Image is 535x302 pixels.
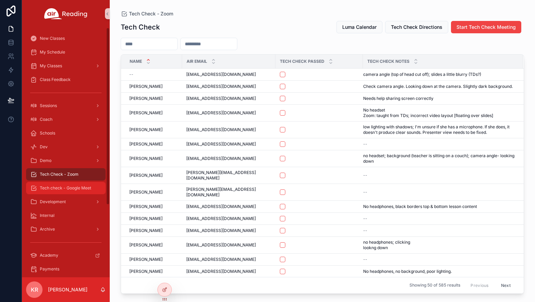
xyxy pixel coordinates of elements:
[129,173,178,178] a: [PERSON_NAME]
[26,263,106,275] a: Payments
[186,170,271,181] span: [PERSON_NAME][EMAIL_ADDRESS][DOMAIN_NAME]
[363,72,515,77] a: camera angle (top of head cut off); slides a little blurry (TDs?)
[187,59,207,64] span: Air Email
[186,84,271,89] a: [EMAIL_ADDRESS][DOMAIN_NAME]
[129,156,178,161] a: [PERSON_NAME]
[26,73,106,86] a: Class Feedback
[186,269,271,274] a: [EMAIL_ADDRESS][DOMAIN_NAME]
[121,10,173,17] a: Tech Check - Zoom
[363,204,515,209] a: No headphones, black borders top & bottom lesson content
[186,257,256,262] span: [EMAIL_ADDRESS][DOMAIN_NAME]
[385,21,448,33] button: Tech Check Directions
[129,96,178,101] a: [PERSON_NAME]
[121,22,160,32] h1: Tech Check
[363,269,452,274] span: No headphones, no background, poor lighting.
[186,187,271,198] a: [PERSON_NAME][EMAIL_ADDRESS][DOMAIN_NAME]
[129,269,178,274] a: [PERSON_NAME]
[363,141,515,147] a: --
[40,226,55,232] span: Archive
[40,63,62,69] span: My Classes
[391,24,442,31] span: Tech Check Directions
[129,84,178,89] a: [PERSON_NAME]
[40,144,48,150] span: Dev
[40,172,79,177] span: Tech Check - Zoom
[129,228,163,233] span: [PERSON_NAME]
[186,228,256,233] span: [EMAIL_ADDRESS][DOMAIN_NAME]
[130,59,142,64] span: Name
[129,127,178,132] a: [PERSON_NAME]
[40,117,52,122] span: Coach
[40,185,91,191] span: Tech check - Google Meet
[186,141,256,147] span: [EMAIL_ADDRESS][DOMAIN_NAME]
[186,127,256,132] span: [EMAIL_ADDRESS][DOMAIN_NAME]
[129,110,178,116] a: [PERSON_NAME]
[129,189,178,195] a: [PERSON_NAME]
[22,27,110,277] div: scrollable content
[186,72,271,77] a: [EMAIL_ADDRESS][DOMAIN_NAME]
[129,257,163,262] span: [PERSON_NAME]
[26,100,106,112] a: Sessions
[40,36,65,41] span: New Classes
[367,59,409,64] span: Tech Check Notes
[363,240,515,251] a: no headphones; clicking lookng down
[186,84,256,89] span: [EMAIL_ADDRESS][DOMAIN_NAME]
[129,216,163,221] span: [PERSON_NAME]
[26,46,106,58] a: My Schedule
[129,156,163,161] span: [PERSON_NAME]
[186,204,271,209] a: [EMAIL_ADDRESS][DOMAIN_NAME]
[363,228,367,233] span: --
[129,110,163,116] span: [PERSON_NAME]
[40,253,58,258] span: Academy
[363,269,515,274] a: No headphones, no background, poor lighting.
[363,189,515,195] a: --
[129,72,133,77] span: --
[40,158,51,163] span: Demo
[496,280,515,291] button: Next
[186,204,256,209] span: [EMAIL_ADDRESS][DOMAIN_NAME]
[186,72,256,77] span: [EMAIL_ADDRESS][DOMAIN_NAME]
[129,204,163,209] span: [PERSON_NAME]
[456,24,516,31] span: Start Tech Check Meeting
[186,216,271,221] a: [EMAIL_ADDRESS][DOMAIN_NAME]
[26,249,106,262] a: Academy
[186,141,271,147] a: [EMAIL_ADDRESS][DOMAIN_NAME]
[363,240,436,251] span: no headphones; clicking lookng down
[363,153,515,164] a: no headset; background (teacher is sitting on a couch); camera angle- looking down
[40,49,65,55] span: My Schedule
[26,127,106,139] a: Schools
[129,10,173,17] span: Tech Check - Zoom
[44,8,87,19] img: App logo
[186,242,271,248] a: [EMAIL_ADDRESS][DOMAIN_NAME]
[129,242,163,248] span: [PERSON_NAME]
[363,257,367,262] span: --
[363,84,513,89] span: Check camera angle. Looking down at the camera. Slightly dark background.
[26,60,106,72] a: My Classes
[186,127,271,132] a: [EMAIL_ADDRESS][DOMAIN_NAME]
[129,127,163,132] span: [PERSON_NAME]
[451,21,521,33] button: Start Tech Check Meeting
[129,173,163,178] span: [PERSON_NAME]
[129,269,163,274] span: [PERSON_NAME]
[409,283,460,288] span: Showing 50 of 585 results
[186,242,256,248] span: [EMAIL_ADDRESS][DOMAIN_NAME]
[363,216,515,221] a: --
[342,24,377,31] span: Luma Calendar
[40,213,55,218] span: Internal
[26,223,106,235] a: Archive
[31,286,38,294] span: KR
[40,266,59,272] span: Payments
[363,107,515,118] span: No headset Zoom: taught from TDs; incorrect video layout [floating over slides]
[363,189,367,195] span: --
[129,141,163,147] span: [PERSON_NAME]
[363,84,515,89] a: Check camera angle. Looking down at the camera. Slightly dark background.
[363,228,515,233] a: --
[363,173,367,178] span: --
[26,154,106,167] a: Demo
[129,84,163,89] span: [PERSON_NAME]
[186,257,271,262] a: [EMAIL_ADDRESS][DOMAIN_NAME]
[129,204,178,209] a: [PERSON_NAME]
[363,216,367,221] span: --
[129,96,163,101] span: [PERSON_NAME]
[186,156,256,161] span: [EMAIL_ADDRESS][DOMAIN_NAME]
